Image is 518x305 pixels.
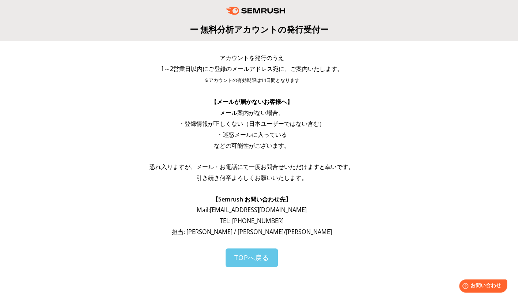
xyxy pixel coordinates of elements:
[453,276,510,297] iframe: Help widget launcher
[217,131,287,139] span: ・迷惑メールに入っている
[172,228,332,236] span: 担当: [PERSON_NAME] / [PERSON_NAME]/[PERSON_NAME]
[196,174,307,182] span: 引き続き何卒よろしくお願いいたします。
[234,253,269,262] span: TOPへ戻る
[214,142,290,150] span: などの可能性がございます。
[204,77,299,83] span: ※アカウントの有効期限は14日間となります
[179,120,325,128] span: ・登録情報が正しくない（日本ユーザーではない含む）
[150,163,354,171] span: 恐れ入りますが、メール・お電話にて一度お問合せいただけますと幸いです。
[161,65,343,73] span: 1～2営業日以内にご登録のメールアドレス宛に、ご案内いたします。
[190,23,329,35] span: ー 無料分析アカウントの発行受付ー
[211,98,293,106] span: 【メールが届かないお客様へ】
[226,248,278,267] a: TOPへ戻る
[220,109,284,117] span: メール案内がない場合、
[220,217,284,225] span: TEL: [PHONE_NUMBER]
[220,54,284,62] span: アカウントを発行のうえ
[212,195,291,203] span: 【Semrush お問い合わせ先】
[197,206,307,214] span: Mail: [EMAIL_ADDRESS][DOMAIN_NAME]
